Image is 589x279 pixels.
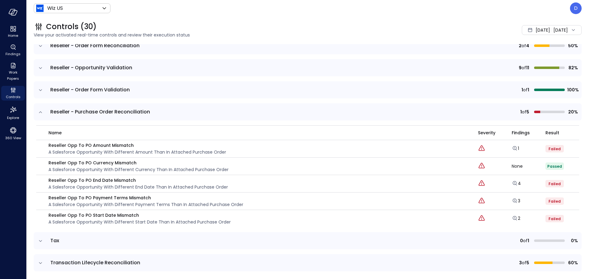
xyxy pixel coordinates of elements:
[48,142,226,149] p: Reseller Opp To PO Amount Mismatch
[1,125,25,142] div: 360 View
[519,259,522,266] span: 3
[512,145,519,151] a: 1
[37,65,44,71] button: expand row
[519,64,522,71] span: 9
[48,201,243,208] p: A Salesforce Opportunity with different payment terms than in attached purchase order
[519,42,522,49] span: 2
[48,194,243,201] p: Reseller Opp To PO Payment Terms Mismatch
[528,237,529,244] span: 1
[478,162,485,170] div: Critical
[574,5,578,12] p: D
[570,2,582,14] div: Dudu
[1,61,25,82] div: Work Papers
[8,32,18,39] span: Home
[536,27,550,33] span: [DATE]
[549,146,561,151] span: Failed
[567,64,578,71] span: 82%
[526,64,529,71] span: 11
[523,237,528,244] span: of
[37,260,44,266] button: expand row
[549,181,561,186] span: Failed
[48,159,229,166] p: Reseller Opp To PO Currency Mismatch
[526,259,529,266] span: 5
[520,237,523,244] span: 0
[512,129,530,136] span: Findings
[547,164,562,169] span: Passed
[37,109,44,115] button: expand row
[37,87,44,93] button: expand row
[50,237,59,244] span: Tax
[37,43,44,49] button: expand row
[478,129,495,136] span: Severity
[522,86,523,93] span: 1
[512,180,521,186] a: 4
[567,86,578,93] span: 100%
[48,219,231,225] p: A Salesforce Opportunity with different start date than in attached purchase order
[522,42,526,49] span: of
[526,109,529,115] span: 5
[526,42,529,49] span: 4
[545,129,559,136] span: Result
[478,180,485,188] div: Critical
[1,104,25,121] div: Explore
[5,135,21,141] span: 360 View
[48,129,62,136] span: name
[567,237,578,244] span: 0%
[48,177,228,184] p: Reseller Opp To PO End Date Mismatch
[50,86,130,93] span: Reseller - Order Form Validation
[523,86,528,93] span: of
[50,42,140,49] span: Reseller - Order Form Reconciliation
[48,149,226,155] p: A Salesforce Opportunity with different amount than in attached purchase order
[48,212,231,219] p: Reseller Opp To PO Start Date Mismatch
[1,25,25,39] div: Home
[512,147,519,153] a: Explore findings
[520,109,522,115] span: 1
[522,109,526,115] span: of
[478,197,485,205] div: Critical
[522,259,526,266] span: of
[549,199,561,204] span: Failed
[7,115,19,121] span: Explore
[46,22,97,32] span: Controls (30)
[512,199,520,205] a: Explore findings
[1,43,25,58] div: Findings
[512,215,520,221] a: 2
[567,42,578,49] span: 50%
[37,238,44,244] button: expand row
[6,51,21,57] span: Findings
[522,64,526,71] span: of
[528,86,529,93] span: 1
[48,166,229,173] p: A Salesforce Opportunity with different currency than in attached purchase order
[512,164,545,168] div: None
[549,216,561,221] span: Failed
[36,5,44,12] img: Icon
[48,184,228,190] p: A Salesforce Opportunity with different end date than in attached purchase order
[512,217,520,223] a: Explore findings
[50,108,150,115] span: Reseller - Purchase Order Reconciliation
[478,215,485,223] div: Critical
[567,109,578,115] span: 20%
[567,259,578,266] span: 60%
[478,145,485,153] div: Critical
[34,32,412,38] span: View your activated real-time controls and review their execution status
[512,182,521,188] a: Explore findings
[6,94,21,100] span: Controls
[1,86,25,101] div: Controls
[512,198,520,204] a: 3
[50,64,132,71] span: Reseller - Opportunity Validation
[50,259,140,266] span: Transaction Lifecycle Reconciliation
[4,69,22,82] span: Work Papers
[47,5,63,12] p: Wiz US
